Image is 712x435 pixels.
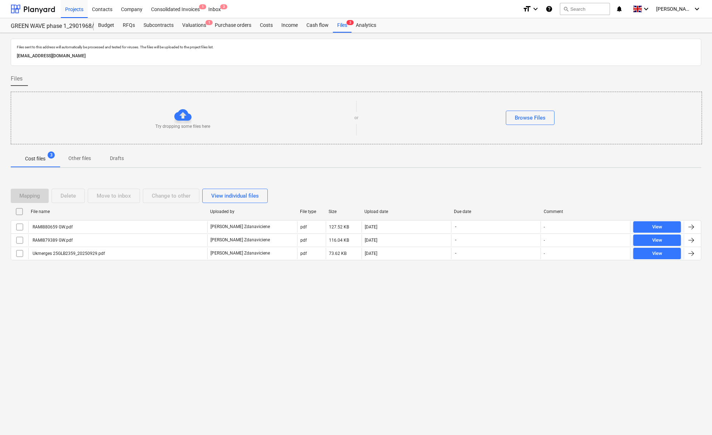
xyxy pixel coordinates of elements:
span: [PERSON_NAME] Zdanaviciene [656,6,692,12]
i: keyboard_arrow_down [693,5,701,13]
i: keyboard_arrow_down [642,5,650,13]
a: Costs [256,18,277,33]
div: [DATE] [365,238,377,243]
i: Knowledge base [546,5,553,13]
a: Analytics [352,18,381,33]
i: notifications [616,5,623,13]
span: - [454,237,457,243]
div: File type [300,209,323,214]
i: format_size [523,5,531,13]
div: Size [329,209,359,214]
p: Drafts [108,155,125,162]
div: Uploaded by [210,209,294,214]
div: pdf [300,251,307,256]
div: [DATE] [365,251,377,256]
span: search [563,6,569,12]
p: or [354,115,358,121]
div: RAMI879389 GW.pdf [32,238,73,243]
div: Upload date [364,209,449,214]
div: pdf [300,238,307,243]
a: Valuations1 [178,18,210,33]
a: RFQs [118,18,139,33]
p: [PERSON_NAME] Zdanaviciene [210,237,270,243]
span: 1 [205,20,213,25]
div: Due date [454,209,538,214]
div: Ukmerges 25GLB2359_20250929.pdf [32,251,105,256]
span: 3 [48,151,55,159]
iframe: Chat Widget [676,401,712,435]
span: 3 [347,20,354,25]
button: Search [560,3,610,15]
div: View [652,250,662,258]
a: Cash flow [302,18,333,33]
div: Comment [544,209,628,214]
a: Purchase orders [210,18,256,33]
div: Files [333,18,352,33]
i: keyboard_arrow_down [531,5,540,13]
div: Try dropping some files hereorBrowse Files [11,92,702,144]
span: 1 [199,4,206,9]
div: RAMI880659 GW.pdf [32,224,73,229]
p: Files sent to this address will automatically be processed and tested for viruses. The files will... [17,45,695,49]
div: 127.52 KB [329,224,349,229]
span: 3 [220,4,227,9]
button: Browse Files [506,111,554,125]
div: View [652,223,662,231]
button: View [633,221,681,233]
div: - [544,238,545,243]
p: Cost files [25,155,45,163]
div: 73.62 KB [329,251,347,256]
a: Budget [94,18,118,33]
span: Files [11,74,23,83]
a: Subcontracts [139,18,178,33]
span: - [454,224,457,230]
div: pdf [300,224,307,229]
div: File name [31,209,204,214]
p: Other files [68,155,91,162]
div: [DATE] [365,224,377,229]
div: GREEN WAVE phase 1_2901968/2901969/2901972 [11,23,85,30]
div: View individual files [211,191,259,200]
a: Files3 [333,18,352,33]
span: - [454,250,457,256]
div: - [544,251,545,256]
div: Valuations [178,18,210,33]
div: View [652,236,662,245]
a: Income [277,18,302,33]
div: 116.04 KB [329,238,349,243]
p: [PERSON_NAME] Zdanaviciene [210,224,270,230]
div: - [544,224,545,229]
div: Browse Files [515,113,546,122]
button: View [633,248,681,259]
p: [EMAIL_ADDRESS][DOMAIN_NAME] [17,52,695,60]
p: [PERSON_NAME] Zdanaviciene [210,250,270,256]
button: View individual files [202,189,268,203]
button: View [633,235,681,246]
p: Try dropping some files here [155,124,210,130]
